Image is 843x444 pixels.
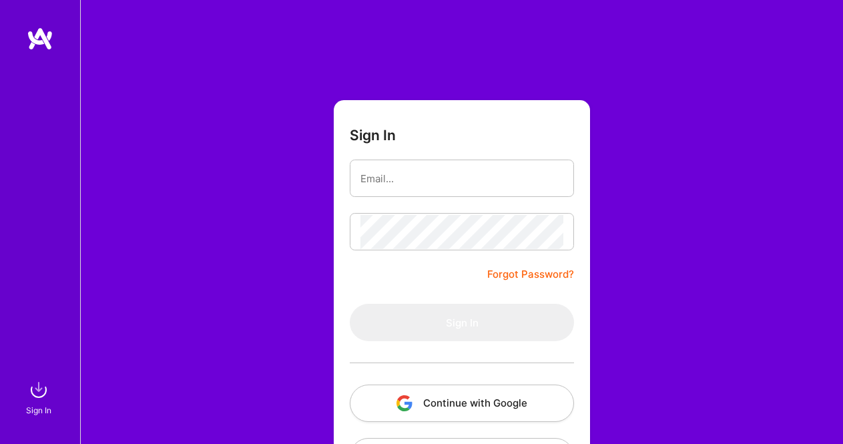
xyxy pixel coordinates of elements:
[350,304,574,341] button: Sign In
[27,27,53,51] img: logo
[396,395,412,411] img: icon
[28,377,52,417] a: sign inSign In
[25,377,52,403] img: sign in
[26,403,51,417] div: Sign In
[360,162,563,196] input: Email...
[487,266,574,282] a: Forgot Password?
[350,385,574,422] button: Continue with Google
[350,127,396,144] h3: Sign In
